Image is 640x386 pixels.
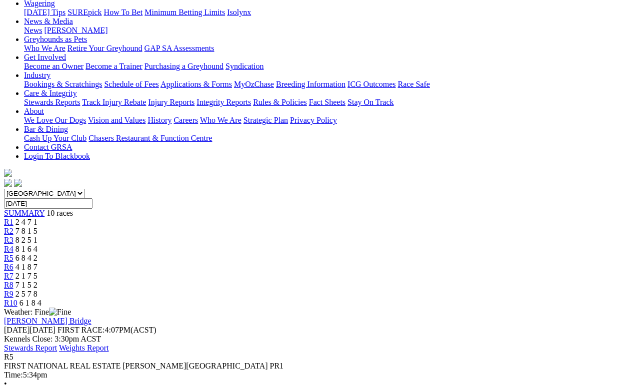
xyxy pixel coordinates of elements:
span: 6 1 8 4 [19,299,41,307]
div: Wagering [24,8,636,17]
div: Get Involved [24,62,636,71]
a: R3 [4,236,13,244]
a: Integrity Reports [196,98,251,106]
a: We Love Our Dogs [24,116,86,124]
a: Applications & Forms [160,80,232,88]
a: Get Involved [24,53,66,61]
a: History [147,116,171,124]
span: 7 1 5 2 [15,281,37,289]
div: Kennels Close: 3:30pm ACST [4,335,636,344]
span: 2 1 7 5 [15,272,37,280]
a: Cash Up Your Club [24,134,86,142]
a: R2 [4,227,13,235]
a: Industry [24,71,50,79]
a: Privacy Policy [290,116,337,124]
span: 7 8 1 5 [15,227,37,235]
div: Industry [24,80,636,89]
div: FIRST NATIONAL REAL ESTATE [PERSON_NAME][GEOGRAPHIC_DATA] PR1 [4,362,636,371]
span: 4 1 8 7 [15,263,37,271]
a: Bookings & Scratchings [24,80,102,88]
a: R7 [4,272,13,280]
a: R1 [4,218,13,226]
div: Bar & Dining [24,134,636,143]
a: Syndication [225,62,263,70]
div: Care & Integrity [24,98,636,107]
a: Who We Are [200,116,241,124]
span: R8 [4,281,13,289]
a: Careers [173,116,198,124]
span: R5 [4,353,13,361]
span: 8 1 6 4 [15,245,37,253]
a: Race Safe [397,80,429,88]
a: ICG Outcomes [347,80,395,88]
a: Chasers Restaurant & Function Centre [88,134,212,142]
a: Injury Reports [148,98,194,106]
a: Bar & Dining [24,125,68,133]
a: R9 [4,290,13,298]
span: 4:07PM(ACST) [57,326,156,334]
a: MyOzChase [234,80,274,88]
a: [PERSON_NAME] Bridge [4,317,91,325]
a: Purchasing a Greyhound [144,62,223,70]
a: Stewards Reports [24,98,80,106]
img: Fine [49,308,71,317]
span: Time: [4,371,23,379]
a: Login To Blackbook [24,152,90,160]
a: Become an Owner [24,62,83,70]
a: Retire Your Greyhound [67,44,142,52]
a: News & Media [24,17,73,25]
a: Breeding Information [276,80,345,88]
img: twitter.svg [14,179,22,187]
a: Stay On Track [347,98,393,106]
div: About [24,116,636,125]
a: R5 [4,254,13,262]
a: Greyhounds as Pets [24,35,87,43]
a: R4 [4,245,13,253]
span: FIRST RACE: [57,326,104,334]
a: How To Bet [104,8,143,16]
a: R10 [4,299,17,307]
span: Weather: Fine [4,308,71,316]
input: Select date [4,198,92,209]
div: Greyhounds as Pets [24,44,636,53]
a: Vision and Values [88,116,145,124]
span: 2 5 7 8 [15,290,37,298]
a: Rules & Policies [253,98,307,106]
a: About [24,107,44,115]
a: SUREpick [67,8,101,16]
a: [PERSON_NAME] [44,26,107,34]
a: Who We Are [24,44,65,52]
img: facebook.svg [4,179,12,187]
a: Schedule of Fees [104,80,158,88]
a: Fact Sheets [309,98,345,106]
span: 10 races [46,209,73,217]
a: Weights Report [59,344,109,352]
span: 6 8 4 2 [15,254,37,262]
a: Become a Trainer [85,62,142,70]
a: News [24,26,42,34]
a: Minimum Betting Limits [144,8,225,16]
a: GAP SA Assessments [144,44,214,52]
a: SUMMARY [4,209,44,217]
div: News & Media [24,26,636,35]
a: Isolynx [227,8,251,16]
a: Track Injury Rebate [82,98,146,106]
span: 8 2 5 1 [15,236,37,244]
div: 5:34pm [4,371,636,380]
span: [DATE] [4,326,30,334]
img: logo-grsa-white.png [4,169,12,177]
a: [DATE] Tips [24,8,65,16]
a: Care & Integrity [24,89,77,97]
a: R6 [4,263,13,271]
a: Contact GRSA [24,143,72,151]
